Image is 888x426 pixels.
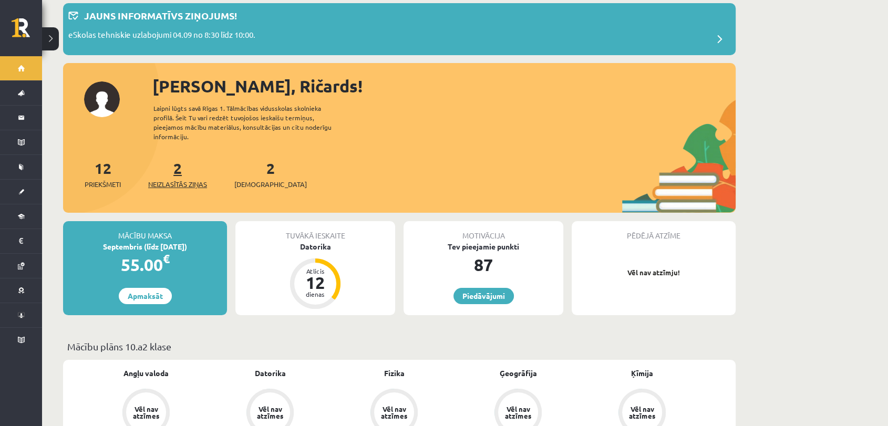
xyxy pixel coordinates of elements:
div: 12 [300,274,331,291]
span: € [163,251,170,266]
div: Atlicis [300,268,331,274]
a: Jauns informatīvs ziņojums! eSkolas tehniskie uzlabojumi 04.09 no 8:30 līdz 10:00. [68,8,730,50]
span: [DEMOGRAPHIC_DATA] [234,179,307,190]
div: 55.00 [63,252,227,277]
div: Septembris (līdz [DATE]) [63,241,227,252]
div: Tuvākā ieskaite [235,221,395,241]
p: Mācību plāns 10.a2 klase [67,339,731,354]
a: 12Priekšmeti [85,159,121,190]
p: eSkolas tehniskie uzlabojumi 04.09 no 8:30 līdz 10:00. [68,29,255,44]
span: Neizlasītās ziņas [148,179,207,190]
a: Apmaksāt [119,288,172,304]
div: Vēl nav atzīmes [379,406,409,419]
div: [PERSON_NAME], Ričards! [152,74,736,99]
a: Ģeogrāfija [500,368,537,379]
a: Ķīmija [631,368,653,379]
a: Angļu valoda [123,368,169,379]
div: Vēl nav atzīmes [627,406,657,419]
a: Rīgas 1. Tālmācības vidusskola [12,18,42,45]
a: 2Neizlasītās ziņas [148,159,207,190]
div: Laipni lūgts savā Rīgas 1. Tālmācības vidusskolas skolnieka profilā. Šeit Tu vari redzēt tuvojošo... [153,103,350,141]
p: Jauns informatīvs ziņojums! [84,8,237,23]
a: Datorika Atlicis 12 dienas [235,241,395,310]
div: Tev pieejamie punkti [404,241,563,252]
p: Vēl nav atzīmju! [577,267,730,278]
a: Fizika [384,368,405,379]
span: Priekšmeti [85,179,121,190]
div: Vēl nav atzīmes [503,406,533,419]
div: Vēl nav atzīmes [131,406,161,419]
div: Pēdējā atzīme [572,221,736,241]
div: Vēl nav atzīmes [255,406,285,419]
a: Piedāvājumi [453,288,514,304]
a: Datorika [255,368,286,379]
div: dienas [300,291,331,297]
div: Motivācija [404,221,563,241]
a: 2[DEMOGRAPHIC_DATA] [234,159,307,190]
div: 87 [404,252,563,277]
div: Datorika [235,241,395,252]
div: Mācību maksa [63,221,227,241]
